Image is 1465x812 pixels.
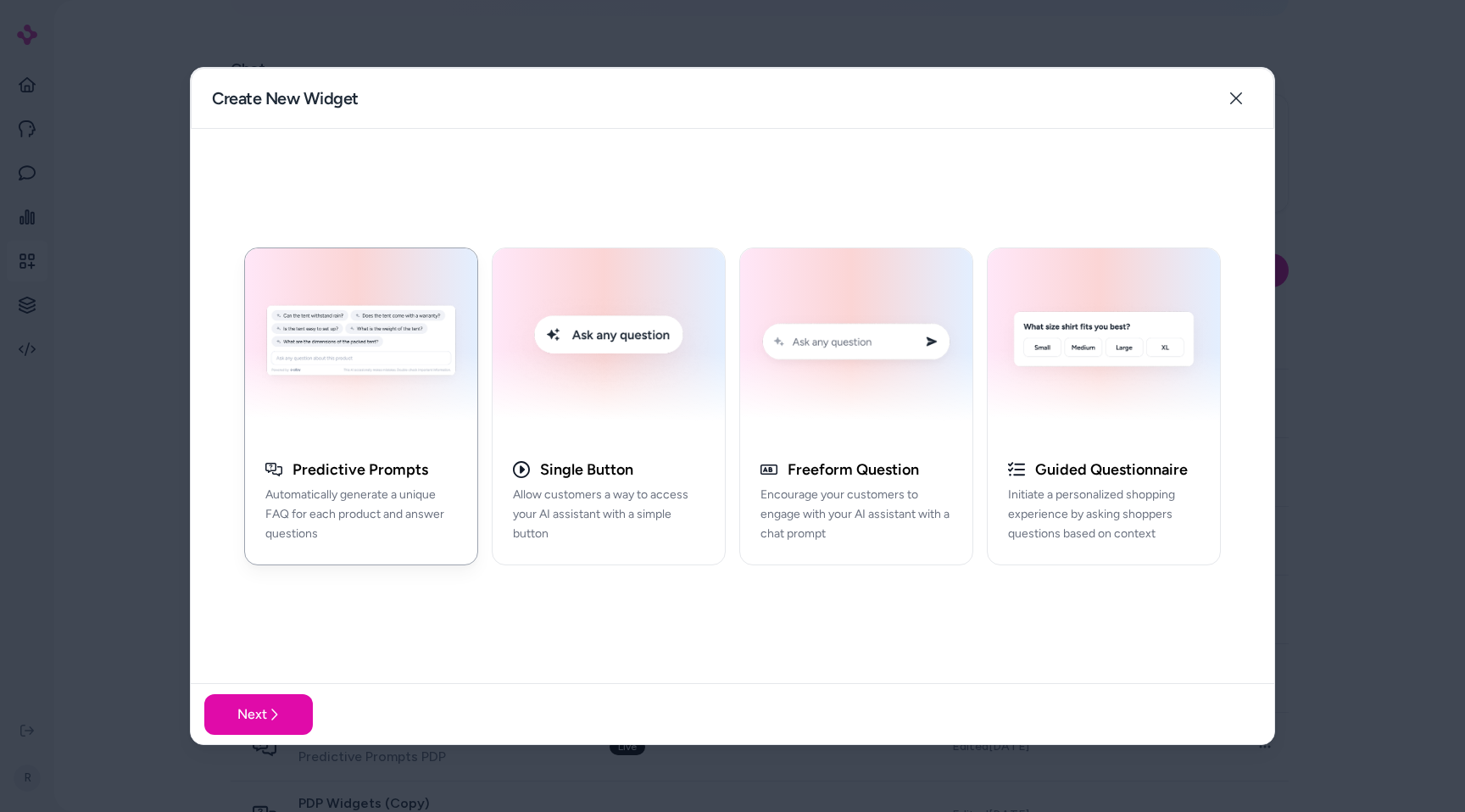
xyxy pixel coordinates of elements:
p: Allow customers a way to access your AI assistant with a simple button [513,486,705,543]
img: Generative Q&A Example [255,259,467,430]
button: AI Initial Question ExampleGuided QuestionnaireInitiate a personalized shopping experience by ask... [987,247,1221,565]
h3: Freeform Question [788,460,919,480]
button: Generative Q&A ExamplePredictive PromptsAutomatically generate a unique FAQ for each product and ... [244,247,478,565]
img: Conversation Prompt Example [750,259,962,430]
h3: Guided Questionnaire [1035,460,1188,480]
img: Single Button Embed Example [503,259,715,430]
p: Initiate a personalized shopping experience by asking shoppers questions based on context [1008,486,1200,543]
h3: Predictive Prompts [292,460,428,480]
button: Next [204,694,313,735]
p: Encourage your customers to engage with your AI assistant with a chat prompt [760,486,952,543]
button: Single Button Embed ExampleSingle ButtonAllow customers a way to access your AI assistant with a ... [492,247,726,565]
img: AI Initial Question Example [998,259,1210,430]
button: Conversation Prompt ExampleFreeform QuestionEncourage your customers to engage with your AI assis... [739,247,973,565]
h3: Single Button [540,460,633,480]
h2: Create New Widget [212,86,359,110]
p: Automatically generate a unique FAQ for each product and answer questions [265,486,457,543]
